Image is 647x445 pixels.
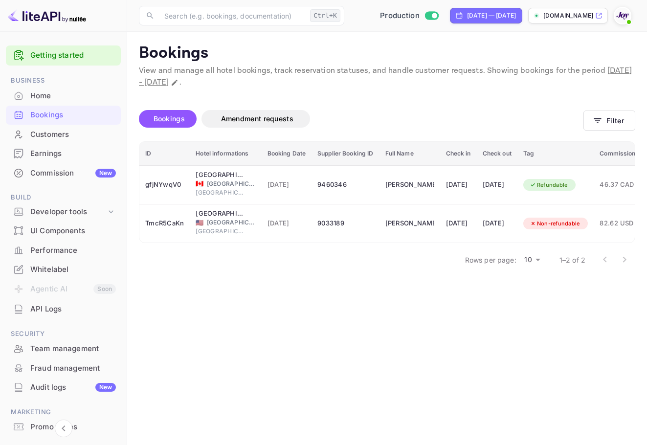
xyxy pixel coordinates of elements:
[317,216,373,231] div: 9033189
[517,142,594,166] th: Tag
[30,382,116,393] div: Audit logs
[30,50,116,61] a: Getting started
[6,164,121,183] div: CommissionNew
[196,170,245,180] div: Gladstone House
[262,142,312,166] th: Booking Date
[520,253,544,267] div: 10
[30,422,116,433] div: Promo codes
[600,179,635,190] span: 46.37 CAD
[6,241,121,259] a: Performance
[312,142,379,166] th: Supplier Booking ID
[6,407,121,418] span: Marketing
[483,177,512,193] div: [DATE]
[467,11,516,20] div: [DATE] — [DATE]
[594,142,641,166] th: Commission
[139,65,635,89] p: View and manage all hotel bookings, track reservation statuses, and handle customer requests. Sho...
[30,245,116,256] div: Performance
[385,216,434,231] div: Connie Davidson
[440,142,477,166] th: Check in
[30,148,116,159] div: Earnings
[196,209,245,219] div: Bourbon Orleans Hotel
[196,180,203,187] span: Canada
[139,142,190,166] th: ID
[30,363,116,374] div: Fraud management
[268,179,306,190] span: [DATE]
[170,78,179,88] button: Change date range
[523,179,574,191] div: Refundable
[6,192,121,203] span: Build
[6,164,121,182] a: CommissionNew
[207,218,256,227] span: [GEOGRAPHIC_DATA]
[196,188,245,197] span: [GEOGRAPHIC_DATA]
[158,6,306,25] input: Search (e.g. bookings, documentation)
[139,110,583,128] div: account-settings tabs
[379,142,440,166] th: Full Name
[6,87,121,106] div: Home
[30,129,116,140] div: Customers
[145,177,184,193] div: gfjNYwqV0
[6,329,121,339] span: Security
[6,260,121,278] a: Whitelabel
[6,87,121,105] a: Home
[6,339,121,357] a: Team management
[196,227,245,236] span: [GEOGRAPHIC_DATA]
[268,218,306,229] span: [DATE]
[55,420,72,437] button: Collapse navigation
[6,45,121,66] div: Getting started
[30,225,116,237] div: UI Components
[317,177,373,193] div: 9460346
[139,44,635,63] p: Bookings
[583,111,635,131] button: Filter
[6,378,121,396] a: Audit logsNew
[30,90,116,102] div: Home
[6,300,121,318] a: API Logs
[95,383,116,392] div: New
[543,11,593,20] p: [DOMAIN_NAME]
[310,9,340,22] div: Ctrl+K
[139,66,632,88] span: [DATE] - [DATE]
[6,359,121,377] a: Fraud management
[6,418,121,437] div: Promo codes
[6,241,121,260] div: Performance
[6,144,121,162] a: Earnings
[95,169,116,178] div: New
[6,222,121,240] a: UI Components
[6,378,121,397] div: Audit logsNew
[154,114,185,123] span: Bookings
[465,255,516,265] p: Rows per page:
[376,10,442,22] div: Switch to Sandbox mode
[6,203,121,221] div: Developer tools
[6,125,121,144] div: Customers
[30,304,116,315] div: API Logs
[190,142,261,166] th: Hotel informations
[6,125,121,143] a: Customers
[380,10,420,22] span: Production
[6,222,121,241] div: UI Components
[30,343,116,355] div: Team management
[6,300,121,319] div: API Logs
[8,8,86,23] img: LiteAPI logo
[6,106,121,125] div: Bookings
[145,216,184,231] div: TmcR5CaKn
[221,114,293,123] span: Amendment requests
[559,255,585,265] p: 1–2 of 2
[615,8,630,23] img: With Joy
[207,179,256,188] span: [GEOGRAPHIC_DATA]
[6,418,121,436] a: Promo codes
[6,144,121,163] div: Earnings
[30,264,116,275] div: Whitelabel
[523,218,586,230] div: Non-refundable
[30,206,106,218] div: Developer tools
[6,106,121,124] a: Bookings
[446,216,471,231] div: [DATE]
[30,110,116,121] div: Bookings
[6,260,121,279] div: Whitelabel
[446,177,471,193] div: [DATE]
[6,75,121,86] span: Business
[30,168,116,179] div: Commission
[6,359,121,378] div: Fraud management
[385,177,434,193] div: Steve Davidson
[600,218,635,229] span: 82.62 USD
[477,142,517,166] th: Check out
